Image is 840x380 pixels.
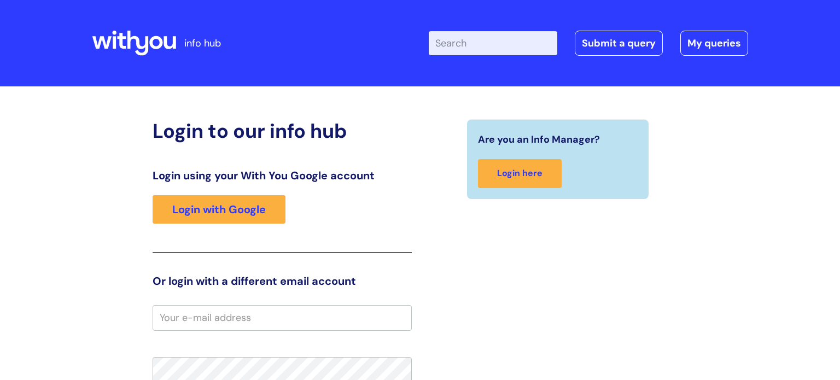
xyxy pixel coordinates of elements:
h3: Login using your With You Google account [153,169,412,182]
a: Login here [478,159,562,188]
span: Are you an Info Manager? [478,131,600,148]
a: My queries [680,31,748,56]
p: info hub [184,34,221,52]
a: Login with Google [153,195,285,224]
input: Your e-mail address [153,305,412,330]
h3: Or login with a different email account [153,274,412,288]
h2: Login to our info hub [153,119,412,143]
input: Search [429,31,557,55]
a: Submit a query [575,31,663,56]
